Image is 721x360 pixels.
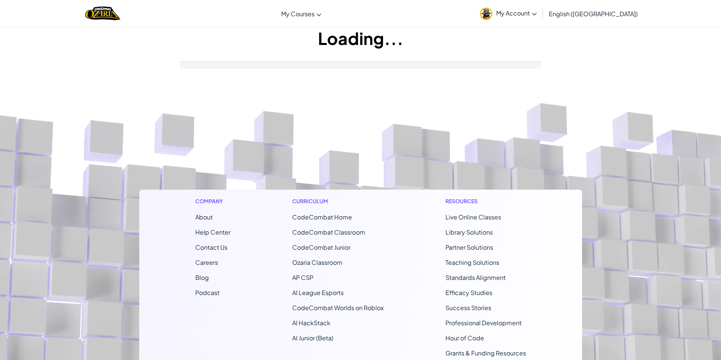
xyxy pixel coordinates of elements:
[445,334,484,342] a: Hour of Code
[85,6,120,21] a: Ozaria by CodeCombat logo
[292,273,313,281] a: AP CSP
[545,3,642,24] a: English ([GEOGRAPHIC_DATA])
[195,273,209,281] a: Blog
[445,197,526,205] h1: Resources
[195,289,220,297] a: Podcast
[445,319,522,327] a: Professional Development
[292,334,333,342] a: AI Junior (Beta)
[292,197,384,205] h1: Curriculum
[277,3,325,24] a: My Courses
[195,213,213,221] a: About
[195,258,218,266] a: Careers
[445,304,491,312] a: Success Stories
[445,289,492,297] a: Efficacy Studies
[445,349,526,357] a: Grants & Funding Resources
[445,273,506,281] a: Standards Alignment
[292,228,365,236] a: CodeCombat Classroom
[445,258,499,266] a: Teaching Solutions
[195,228,230,236] a: Help Center
[445,213,501,221] a: Live Online Classes
[496,9,537,17] span: My Account
[292,319,330,327] a: AI HackStack
[292,304,384,312] a: CodeCombat Worlds on Roblox
[292,289,344,297] a: AI League Esports
[292,213,352,221] span: CodeCombat Home
[445,228,493,236] a: Library Solutions
[480,8,492,20] img: avatar
[445,243,493,251] a: Partner Solutions
[292,258,343,266] a: Ozaria Classroom
[195,197,230,205] h1: Company
[85,6,120,21] img: Home
[195,243,227,251] span: Contact Us
[292,243,350,251] a: CodeCombat Junior
[476,2,540,25] a: My Account
[281,10,315,18] span: My Courses
[549,10,638,18] span: English ([GEOGRAPHIC_DATA])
